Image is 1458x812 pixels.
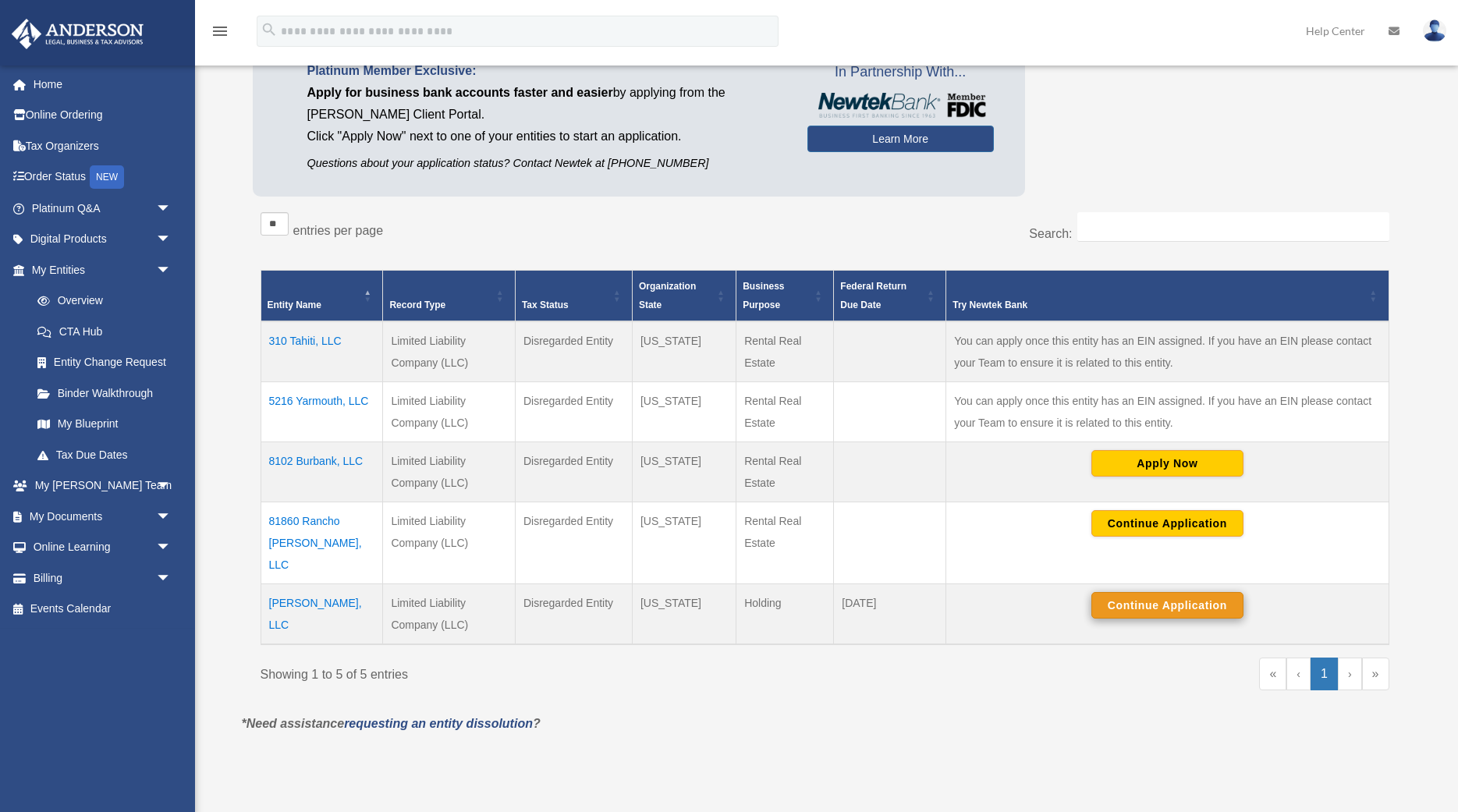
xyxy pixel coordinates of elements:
em: *Need assistance ? [242,717,541,730]
div: Try Newtek Bank [952,296,1364,314]
td: Rental Real Estate [736,502,834,583]
a: Billingarrow_drop_down [11,562,195,594]
span: arrow_drop_down [156,254,187,286]
i: search [261,21,278,38]
td: [US_STATE] [632,381,736,441]
th: Tax Status: Activate to sort [515,270,632,321]
td: 8102 Burbank, LLC [261,441,383,502]
span: Apply for business bank accounts faster and easier [307,86,613,99]
a: CTA Hub [22,316,187,347]
td: [US_STATE] [632,441,736,502]
p: Questions about your application status? Contact Newtek at [PHONE_NUMBER] [307,154,784,173]
td: Disregarded Entity [515,381,632,441]
td: Disregarded Entity [515,583,632,644]
a: Tax Due Dates [22,439,187,470]
td: Disregarded Entity [515,502,632,583]
img: Anderson Advisors Platinum Portal [7,19,148,49]
a: Platinum Q&Aarrow_drop_down [11,193,195,224]
td: Rental Real Estate [736,321,834,382]
td: Limited Liability Company (LLC) [383,381,516,441]
button: Continue Application [1091,510,1243,537]
td: 81860 Rancho [PERSON_NAME], LLC [261,502,383,583]
td: [US_STATE] [632,502,736,583]
span: Tax Status [522,300,569,310]
span: Entity Name [268,300,321,310]
a: My Blueprint [22,409,187,440]
span: Organization State [639,281,696,310]
p: Click "Apply Now" next to one of your entities to start an application. [307,126,784,147]
a: Binder Walkthrough [22,378,187,409]
label: entries per page [293,224,384,237]
p: Platinum Member Exclusive: [307,60,784,82]
span: arrow_drop_down [156,470,187,502]
th: Business Purpose: Activate to sort [736,270,834,321]
th: Entity Name: Activate to invert sorting [261,270,383,321]
td: Limited Liability Company (LLC) [383,441,516,502]
a: Digital Productsarrow_drop_down [11,224,195,255]
a: Learn More [807,126,994,152]
span: arrow_drop_down [156,224,187,256]
i: menu [211,22,229,41]
div: Showing 1 to 5 of 5 entries [261,658,814,686]
td: You can apply once this entity has an EIN assigned. If you have an EIN please contact your Team t... [946,381,1389,441]
a: My Documentsarrow_drop_down [11,501,195,532]
span: Federal Return Due Date [840,281,906,310]
th: Federal Return Due Date: Activate to sort [834,270,946,321]
td: [US_STATE] [632,583,736,644]
td: Holding [736,583,834,644]
img: User Pic [1423,20,1446,42]
a: My [PERSON_NAME] Teamarrow_drop_down [11,470,195,502]
td: You can apply once this entity has an EIN assigned. If you have an EIN please contact your Team t... [946,321,1389,382]
label: Search: [1029,227,1072,240]
td: Disregarded Entity [515,441,632,502]
th: Organization State: Activate to sort [632,270,736,321]
button: Continue Application [1091,592,1243,619]
a: My Entitiesarrow_drop_down [11,254,187,285]
td: [DATE] [834,583,946,644]
a: Entity Change Request [22,347,187,378]
a: Home [11,69,195,100]
td: [PERSON_NAME], LLC [261,583,383,644]
th: Record Type: Activate to sort [383,270,516,321]
td: 310 Tahiti, LLC [261,321,383,382]
a: First [1259,658,1286,690]
div: NEW [90,165,124,189]
a: Last [1362,658,1389,690]
a: Online Ordering [11,100,195,131]
td: Rental Real Estate [736,441,834,502]
a: Order StatusNEW [11,161,195,193]
a: Events Calendar [11,594,195,625]
p: by applying from the [PERSON_NAME] Client Portal. [307,82,784,126]
td: 5216 Yarmouth, LLC [261,381,383,441]
span: arrow_drop_down [156,532,187,564]
span: arrow_drop_down [156,562,187,594]
span: Record Type [389,300,445,310]
button: Apply Now [1091,450,1243,477]
span: Business Purpose [743,281,784,310]
td: Limited Liability Company (LLC) [383,502,516,583]
img: NewtekBankLogoSM.png [815,93,986,118]
a: Next [1338,658,1362,690]
span: arrow_drop_down [156,501,187,533]
a: Online Learningarrow_drop_down [11,532,195,563]
a: Tax Organizers [11,130,195,161]
td: Rental Real Estate [736,381,834,441]
span: arrow_drop_down [156,193,187,225]
a: requesting an entity dissolution [344,717,533,730]
a: Previous [1286,658,1311,690]
th: Try Newtek Bank : Activate to sort [946,270,1389,321]
td: [US_STATE] [632,321,736,382]
td: Limited Liability Company (LLC) [383,321,516,382]
a: menu [211,27,229,41]
a: Overview [22,285,179,317]
span: In Partnership With... [807,60,994,85]
td: Limited Liability Company (LLC) [383,583,516,644]
a: 1 [1311,658,1338,690]
td: Disregarded Entity [515,321,632,382]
